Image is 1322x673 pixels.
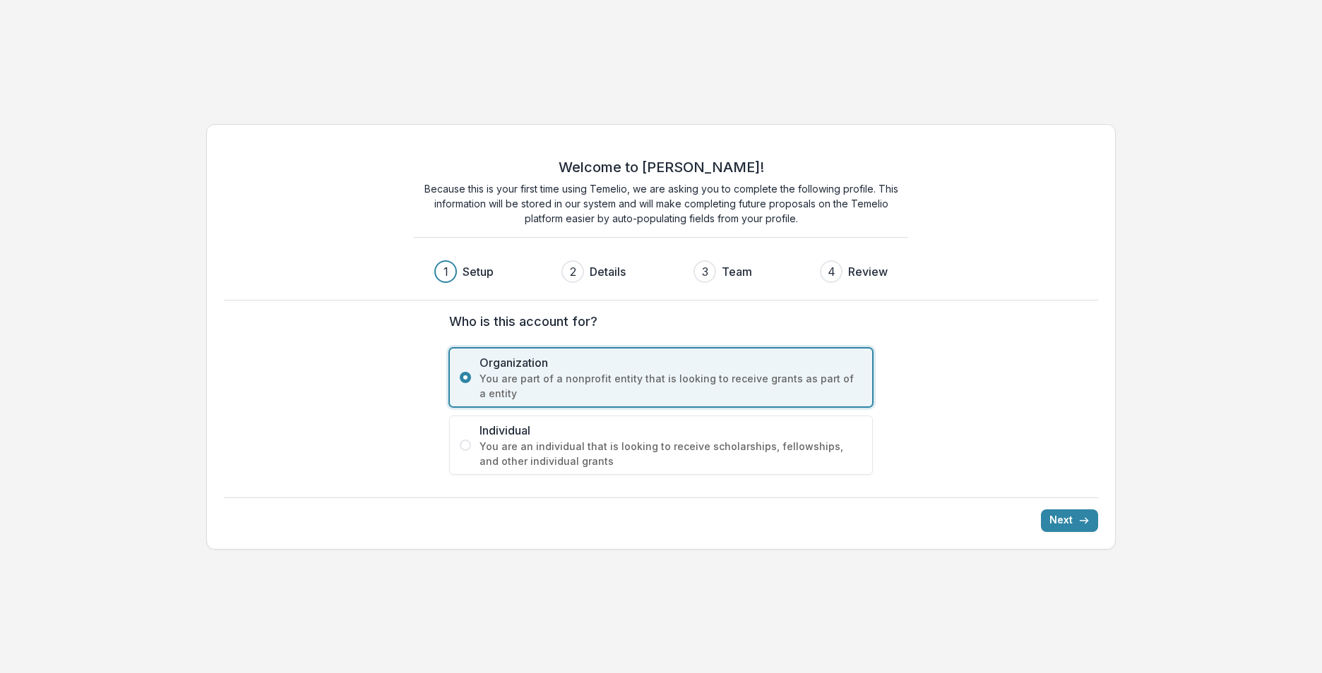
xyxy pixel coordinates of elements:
div: 2 [570,263,576,280]
label: Who is this account for? [449,312,864,331]
div: 3 [702,263,708,280]
div: Progress [434,260,888,283]
span: Individual [480,422,862,439]
button: Next [1041,509,1098,532]
div: 4 [828,263,835,280]
h2: Welcome to [PERSON_NAME]! [559,159,764,176]
h3: Review [848,263,888,280]
div: 1 [443,263,448,280]
h3: Team [722,263,752,280]
span: You are an individual that is looking to receive scholarships, fellowships, and other individual ... [480,439,862,468]
h3: Setup [463,263,494,280]
span: Organization [480,354,862,371]
h3: Details [590,263,626,280]
p: Because this is your first time using Temelio, we are asking you to complete the following profil... [414,181,908,226]
span: You are part of a nonprofit entity that is looking to receive grants as part of a entity [480,371,862,401]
